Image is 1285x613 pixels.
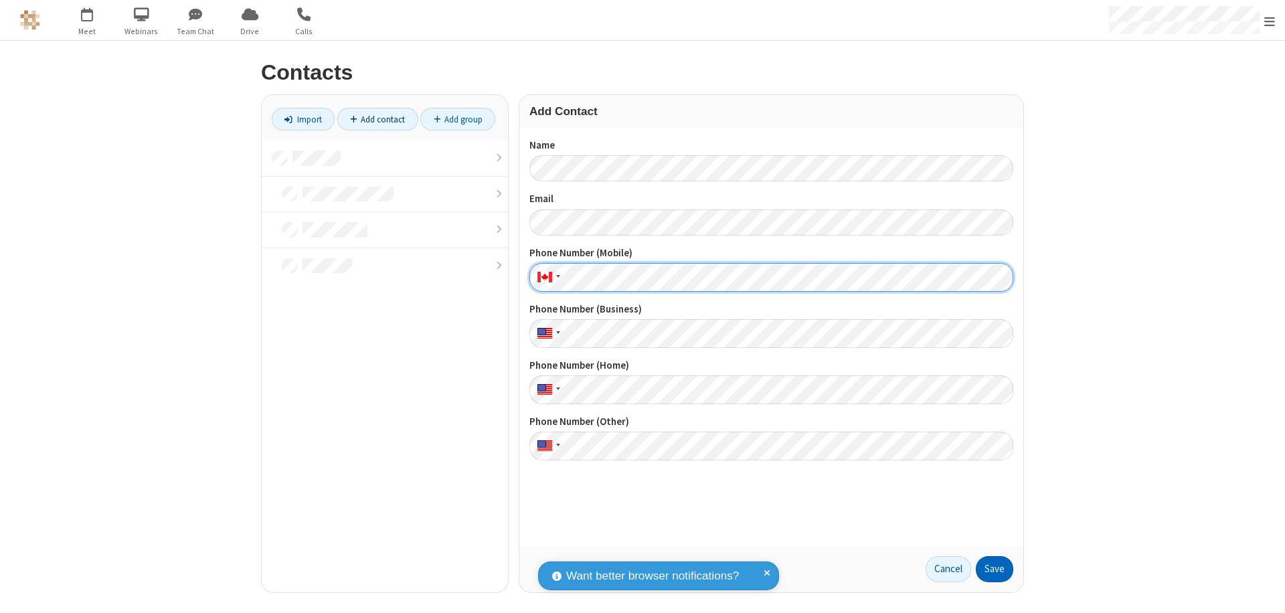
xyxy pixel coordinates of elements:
div: United States: + 1 [529,375,564,404]
h3: Add Contact [529,105,1013,118]
h2: Contacts [261,61,1024,84]
a: Add contact [337,108,418,130]
span: Meet [62,25,112,37]
span: Calls [279,25,329,37]
span: Webinars [116,25,167,37]
a: Add group [420,108,495,130]
label: Phone Number (Mobile) [529,246,1013,261]
label: Name [529,138,1013,153]
button: Save [976,556,1013,583]
div: United States: + 1 [529,432,564,460]
span: Team Chat [171,25,221,37]
span: Want better browser notifications? [566,567,739,585]
a: Cancel [926,556,971,583]
label: Email [529,191,1013,207]
label: Phone Number (Home) [529,358,1013,373]
span: Drive [225,25,275,37]
label: Phone Number (Business) [529,302,1013,317]
div: Canada: + 1 [529,263,564,292]
img: QA Selenium DO NOT DELETE OR CHANGE [20,10,40,30]
label: Phone Number (Other) [529,414,1013,430]
div: United States: + 1 [529,319,564,348]
a: Import [272,108,335,130]
iframe: Chat [1252,578,1275,604]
